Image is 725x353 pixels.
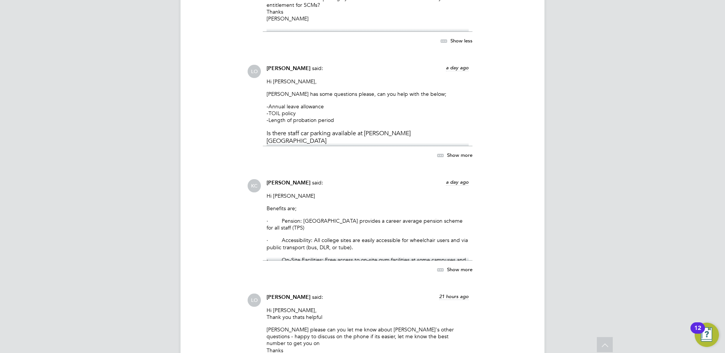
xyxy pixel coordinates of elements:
span: Show more [447,152,472,158]
span: Show more [447,266,472,272]
p: Hi [PERSON_NAME], [267,78,469,85]
p: [PERSON_NAME] has some questions please, can you help with the below; [267,91,469,97]
li: Is there staff car parking available at [PERSON_NAME][GEOGRAPHIC_DATA] [267,130,469,153]
span: a day ago [446,64,469,71]
span: [PERSON_NAME] [267,65,311,72]
span: 21 hours ago [439,293,469,300]
p: · Accessibility: All college sites are easily accessible for wheelchair users and via public tran... [267,237,469,250]
span: said: [312,65,323,72]
span: said: [312,294,323,300]
p: · Pension: [GEOGRAPHIC_DATA] provides a career average pension scheme for all staff (TPS) [267,217,469,231]
span: said: [312,179,323,186]
p: -Annual leave allowance -TOIL policy -Length of probation period [267,103,469,124]
span: [PERSON_NAME] [267,180,311,186]
span: [PERSON_NAME] [267,294,311,300]
p: Hi [PERSON_NAME] [267,192,469,199]
span: a day ago [446,179,469,185]
button: Open Resource Center, 12 new notifications [695,323,719,347]
span: LO [248,65,261,78]
span: KC [248,179,261,192]
span: LO [248,294,261,307]
div: 12 [694,328,701,338]
p: Hi [PERSON_NAME], Thank you thats helpful [267,307,469,320]
span: Show less [450,37,472,44]
p: · On-Site Facilities: Free access to on-site gym facilities at some campuses and on-site cafes se... [267,256,469,270]
p: Benefits are; [267,205,469,212]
